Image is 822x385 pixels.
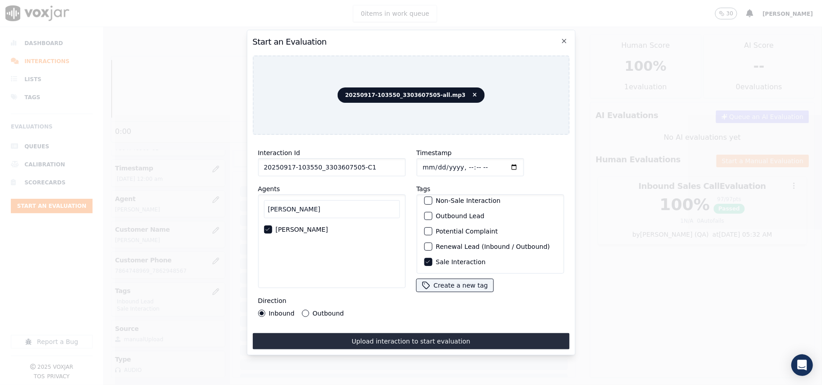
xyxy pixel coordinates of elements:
label: Outbound [312,310,344,316]
label: [PERSON_NAME] [275,226,328,233]
label: Timestamp [416,149,451,156]
label: Agents [258,185,280,192]
h2: Start an Evaluation [252,36,569,48]
input: Search Agents... [264,200,399,218]
button: Create a new tag [416,279,493,292]
label: Direction [258,297,286,304]
label: Non-Sale Interaction [436,197,500,204]
input: reference id, file name, etc [258,158,405,176]
label: Tags [416,185,430,192]
label: Sale Interaction [436,259,485,265]
span: 20250917-103550_3303607505-all.mp3 [338,87,485,103]
button: Upload interaction to start evaluation [252,333,569,349]
label: Renewal Lead (Inbound / Outbound) [436,243,550,250]
label: Outbound Lead [436,213,484,219]
label: Potential Complaint [436,228,497,234]
div: Open Intercom Messenger [791,354,813,376]
label: Inbound [269,310,294,316]
label: Interaction Id [258,149,300,156]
